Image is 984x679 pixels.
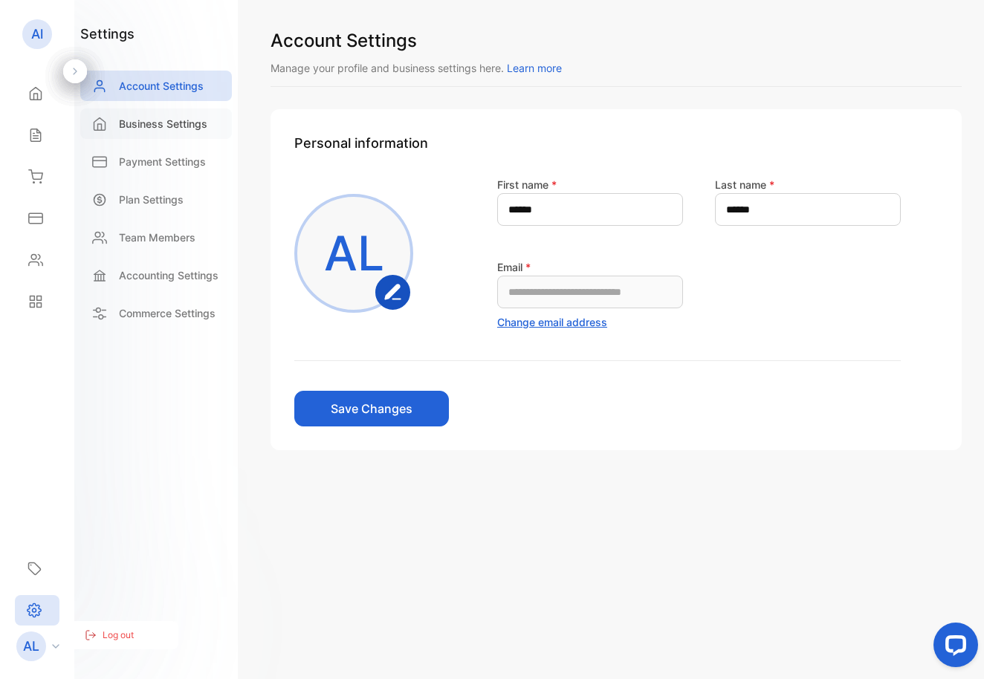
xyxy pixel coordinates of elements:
[294,391,449,426] button: Save Changes
[80,222,232,253] a: Team Members
[23,637,39,656] p: AL
[715,178,774,191] label: Last name
[80,108,232,139] a: Business Settings
[271,60,962,76] p: Manage your profile and business settings here.
[119,192,184,207] p: Plan Settings
[67,621,178,649] button: Log out
[119,267,219,283] p: Accounting Settings
[103,628,134,642] p: Log out
[80,260,232,290] a: Accounting Settings
[497,261,531,273] label: Email
[31,25,43,44] p: Al
[507,62,562,74] span: Learn more
[271,27,962,54] h1: Account Settings
[119,230,195,245] p: Team Members
[80,184,232,215] a: Plan Settings
[119,116,207,131] p: Business Settings
[922,617,984,679] iframe: LiveChat chat widget
[80,146,232,177] a: Payment Settings
[80,71,232,101] a: Account Settings
[497,178,557,191] label: First name
[294,133,938,153] h1: Personal information
[80,24,135,44] h1: settings
[119,78,204,94] p: Account Settings
[80,298,232,328] a: Commerce Settings
[119,154,206,169] p: Payment Settings
[497,314,607,330] button: Change email address
[324,218,384,289] p: AL
[119,305,216,321] p: Commerce Settings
